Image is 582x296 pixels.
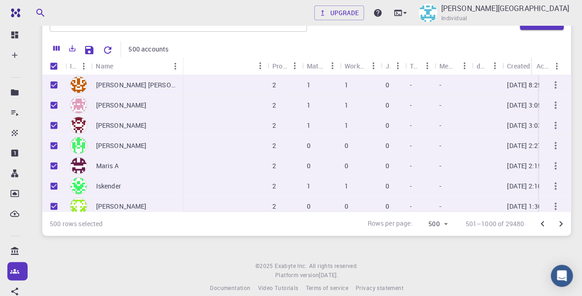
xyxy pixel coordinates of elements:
[340,57,381,75] div: Workflows
[49,41,64,56] button: Columns
[420,58,435,73] button: Menu
[472,57,502,75] div: default
[410,101,412,110] p: -
[405,57,435,75] div: Teams
[272,141,276,150] p: 2
[113,59,128,74] button: Sort
[439,141,441,150] p: -
[536,57,549,75] div: Actions
[307,161,311,171] p: 0
[96,202,146,211] p: [PERSON_NAME]
[386,80,389,90] p: 0
[386,101,389,110] p: 0
[410,161,412,171] p: -
[50,219,103,228] div: 500 rows selected
[507,80,542,90] p: [DATE] 8:25
[325,58,340,73] button: Menu
[314,6,364,20] a: Upgrade
[507,57,530,75] div: Created
[18,6,52,15] span: Support
[386,202,389,211] p: 0
[410,202,412,211] p: -
[410,121,412,130] p: -
[345,202,348,211] p: 0
[96,101,146,110] p: [PERSON_NAME]
[307,182,311,191] p: 1
[410,182,412,191] p: -
[275,262,307,269] span: Exabyte Inc.
[356,284,403,293] a: Privacy statement
[64,41,80,56] button: Export
[439,121,441,130] p: -
[275,262,307,271] a: Exabyte Inc.
[345,121,348,130] p: 1
[268,57,302,75] div: Projects
[305,284,348,291] span: Terms of service
[65,57,91,75] div: Icon
[272,202,276,211] p: 2
[96,182,121,191] p: Iskender
[70,198,87,215] img: avatar
[307,57,325,75] div: Materials
[307,80,311,90] p: 1
[532,57,564,75] div: Actions
[76,59,91,74] button: Menu
[70,117,87,134] img: avatar
[435,57,472,75] div: Members
[91,57,183,75] div: Name
[96,57,113,75] div: Name
[552,215,570,233] button: Go to next page
[507,121,542,130] p: [DATE] 3:03
[345,101,348,110] p: 1
[439,101,441,110] p: -
[533,215,552,233] button: Go to previous page
[253,58,268,73] button: Menu
[439,202,441,211] p: -
[366,58,381,73] button: Menu
[507,141,542,150] p: [DATE] 2:27
[210,284,250,293] a: Documentation
[319,271,338,280] a: [DATE].
[80,41,98,59] button: Save Explorer Settings
[410,57,420,75] div: Teams
[307,141,311,150] p: 0
[272,80,276,90] p: 2
[70,177,87,194] img: avatar
[128,45,168,54] p: 500 accounts
[439,57,457,75] div: Members
[439,80,441,90] p: -
[309,262,358,271] span: All rights reserved.
[345,182,348,191] p: 1
[488,58,502,73] button: Menu
[416,217,450,231] div: 500
[272,161,276,171] p: 2
[96,121,146,130] p: [PERSON_NAME]
[210,284,250,291] span: Documentation
[549,59,564,74] button: Menu
[367,219,412,229] p: Rows per page:
[288,58,302,73] button: Menu
[275,271,319,280] span: Platform version
[307,121,311,130] p: 1
[307,101,311,110] p: 1
[168,59,183,74] button: Menu
[345,141,348,150] p: 0
[258,284,298,293] a: Video Tutorials
[439,161,441,171] p: -
[386,161,389,171] p: 0
[305,284,348,293] a: Terms of service
[551,265,573,287] div: Open Intercom Messenger
[70,57,76,75] div: Icon
[96,161,118,171] p: Maris A
[96,80,178,90] p: [PERSON_NAME] [PERSON_NAME]
[272,121,276,130] p: 2
[410,80,412,90] p: -
[345,80,348,90] p: 1
[356,284,403,291] span: Privacy statement
[507,202,542,211] p: [DATE] 1:36
[441,3,569,14] p: [PERSON_NAME][GEOGRAPHIC_DATA]
[98,41,117,59] button: Reset Explorer Settings
[272,101,276,110] p: 2
[96,141,146,150] p: [PERSON_NAME]
[507,182,542,191] p: [DATE] 2:10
